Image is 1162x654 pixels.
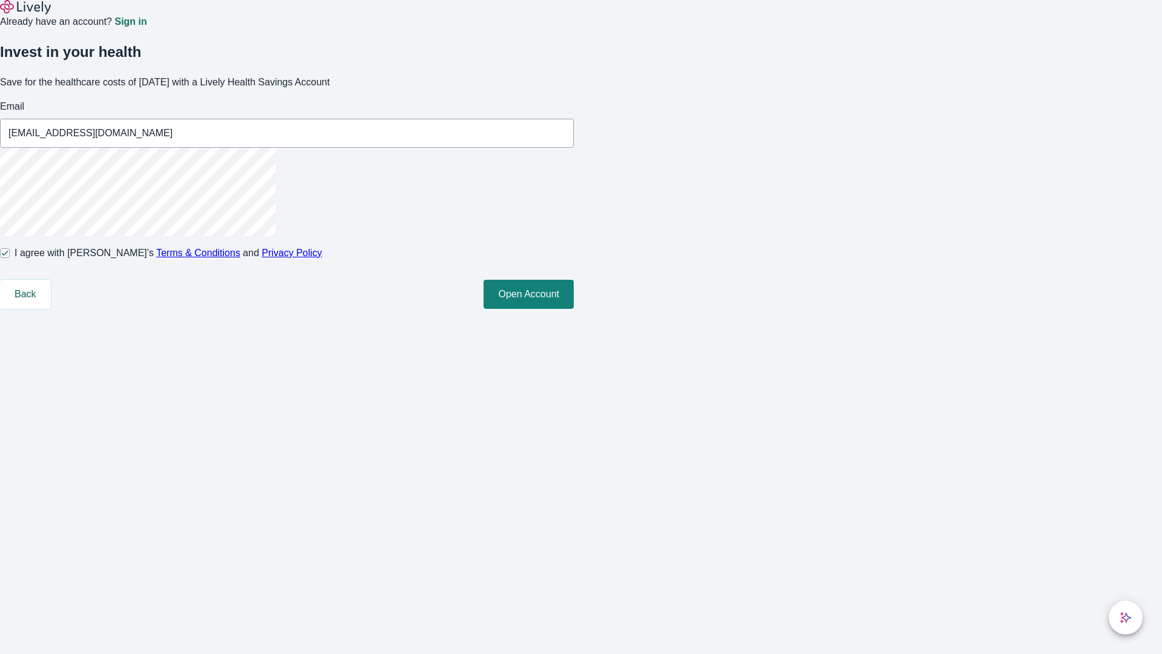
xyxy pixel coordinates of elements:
[484,280,574,309] button: Open Account
[114,17,146,27] a: Sign in
[262,248,323,258] a: Privacy Policy
[1120,612,1132,624] svg: Lively AI Assistant
[15,246,322,260] span: I agree with [PERSON_NAME]’s and
[1109,601,1143,635] button: chat
[156,248,240,258] a: Terms & Conditions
